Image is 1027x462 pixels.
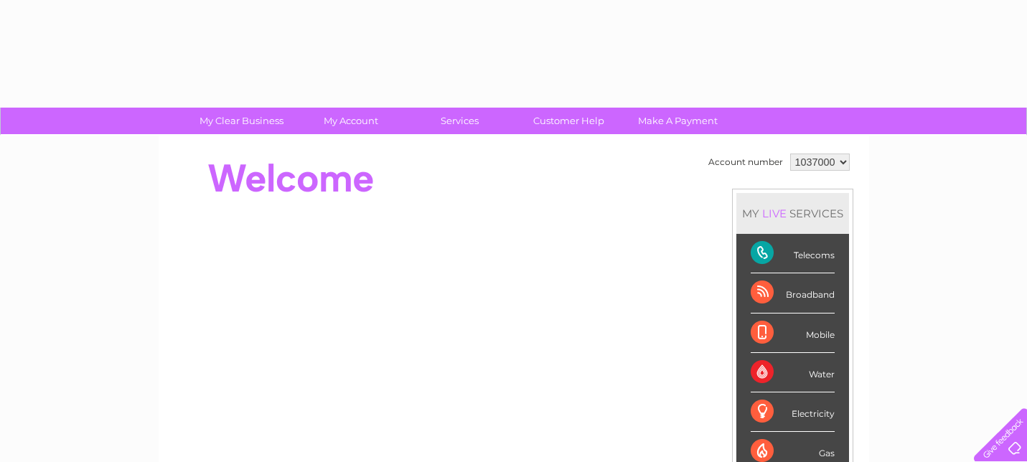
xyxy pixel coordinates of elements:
a: Services [400,108,519,134]
a: My Clear Business [182,108,301,134]
div: Mobile [751,313,835,353]
div: MY SERVICES [736,193,849,234]
a: My Account [291,108,410,134]
div: LIVE [759,207,789,220]
div: Electricity [751,392,835,432]
div: Broadband [751,273,835,313]
a: Customer Help [510,108,628,134]
div: Water [751,353,835,392]
a: Make A Payment [619,108,737,134]
td: Account number [705,150,787,174]
div: Telecoms [751,234,835,273]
